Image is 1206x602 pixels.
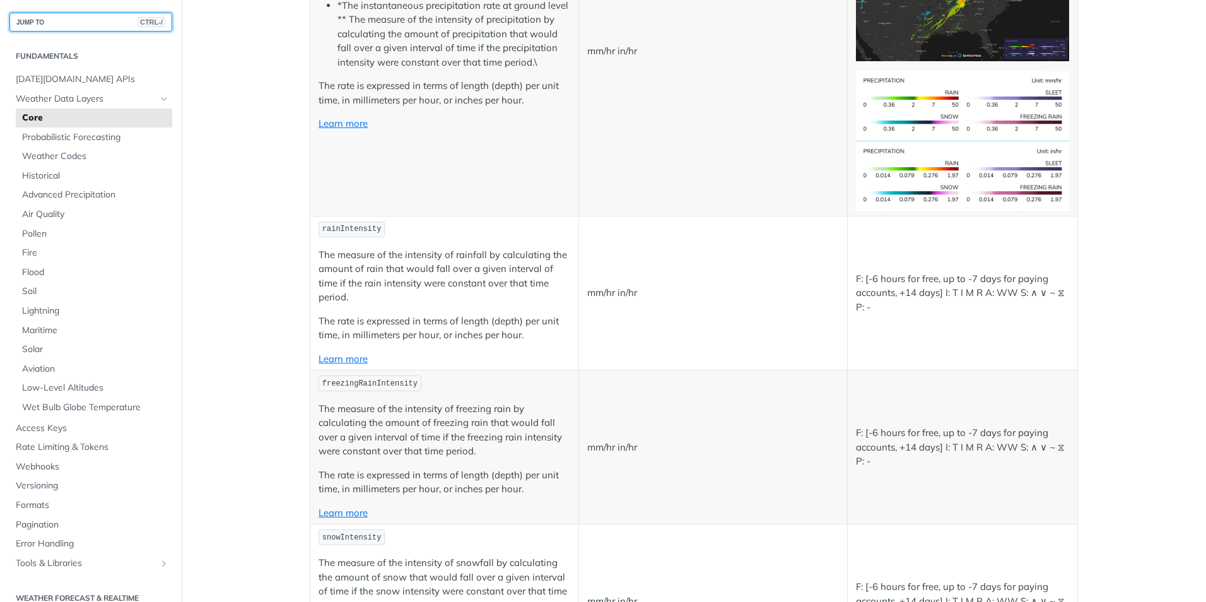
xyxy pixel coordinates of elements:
span: Advanced Precipitation [22,189,169,201]
a: Aviation [16,360,172,379]
p: F: [-6 hours for free, up to -7 days for paying accounts, +14 days] I: T I M R A: WW S: ∧ ∨ ~ ⧖ P: - [856,426,1069,469]
a: Pollen [16,225,172,244]
p: The rate is expressed in terms of length (depth) per unit time, in millimeters per hour, or inche... [319,314,570,343]
span: Error Handling [16,538,169,550]
p: F: [-6 hours for free, up to -7 days for paying accounts, +14 days] I: T I M R A: WW S: ∧ ∨ ~ ⧖ P: - [856,272,1069,315]
a: Learn more [319,507,368,519]
span: Fire [22,247,169,259]
span: Webhooks [16,461,169,473]
a: Error Handling [9,534,172,553]
a: Learn more [319,117,368,129]
span: Expand image [856,170,1069,182]
button: JUMP TOCTRL-/ [9,13,172,32]
a: [DATE][DOMAIN_NAME] APIs [9,70,172,89]
span: Core [22,112,169,124]
a: Soil [16,282,172,301]
span: Access Keys [16,422,169,435]
p: The rate is expressed in terms of length (depth) per unit time, in millimeters per hour, or inche... [319,468,570,497]
span: [DATE][DOMAIN_NAME] APIs [16,73,169,86]
a: Weather Codes [16,147,172,166]
span: Pagination [16,519,169,531]
p: The rate is expressed in terms of length (depth) per unit time, in millimeters per hour, or inche... [319,79,570,107]
p: mm/hr in/hr [587,440,839,455]
span: Pollen [22,228,169,240]
span: Expand image [856,98,1069,110]
a: Pagination [9,516,172,534]
a: Formats [9,496,172,515]
a: Webhooks [9,457,172,476]
a: Access Keys [9,419,172,438]
span: Rate Limiting & Tokens [16,441,169,454]
a: Wet Bulb Globe Temperature [16,398,172,417]
a: Tools & LibrariesShow subpages for Tools & Libraries [9,554,172,573]
a: Fire [16,244,172,263]
a: Probabilistic Forecasting [16,128,172,147]
a: Lightning [16,302,172,321]
span: Weather Codes [22,150,169,163]
span: CTRL-/ [138,17,165,27]
span: Tools & Libraries [16,557,156,570]
a: Versioning [9,476,172,495]
h2: Fundamentals [9,50,172,62]
span: freezingRainIntensity [322,379,418,388]
a: Weather Data LayersHide subpages for Weather Data Layers [9,90,172,109]
span: Weather Data Layers [16,93,156,105]
span: Formats [16,499,169,512]
a: Air Quality [16,205,172,224]
a: Historical [16,167,172,186]
a: Core [16,109,172,127]
a: Advanced Precipitation [16,186,172,204]
span: Aviation [22,363,169,375]
span: Air Quality [22,208,169,221]
a: Maritime [16,321,172,340]
a: Low-Level Altitudes [16,379,172,398]
span: Low-Level Altitudes [22,382,169,394]
span: Versioning [16,480,169,492]
span: rainIntensity [322,225,382,233]
a: Learn more [319,353,368,365]
span: Solar [22,343,169,356]
p: mm/hr in/hr [587,44,839,59]
span: Probabilistic Forecasting [22,131,169,144]
button: Show subpages for Tools & Libraries [159,558,169,569]
span: Lightning [22,305,169,317]
span: Flood [22,266,169,279]
p: mm/hr in/hr [587,286,839,300]
button: Hide subpages for Weather Data Layers [159,94,169,104]
a: Solar [16,340,172,359]
span: Wet Bulb Globe Temperature [22,401,169,414]
span: Soil [22,285,169,298]
a: Flood [16,263,172,282]
p: The measure of the intensity of rainfall by calculating the amount of rain that would fall over a... [319,248,570,305]
span: Maritime [22,324,169,337]
span: snowIntensity [322,533,382,542]
a: Rate Limiting & Tokens [9,438,172,457]
span: Historical [22,170,169,182]
p: The measure of the intensity of freezing rain by calculating the amount of freezing rain that wou... [319,402,570,459]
